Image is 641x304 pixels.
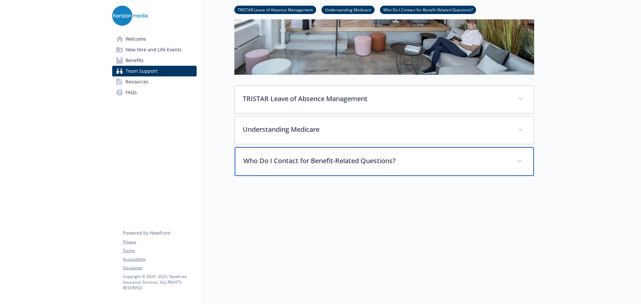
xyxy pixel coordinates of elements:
span: Welcome [126,34,146,44]
span: FAQs [126,87,137,98]
a: New Hire and Life Events [112,44,197,55]
span: New Hire and Life Events [126,44,182,55]
a: Disclaimer [123,265,196,271]
div: Who Do I Contact for Benefit-Related Questions? [235,147,534,176]
a: Benefits [112,55,197,66]
a: Understanding Medicare [322,6,375,13]
span: Resources [126,76,149,87]
span: Benefits [126,55,144,66]
a: Terms [123,248,196,254]
p: Understanding Medicare [243,124,510,134]
a: Team Support [112,66,197,76]
span: Team Support [126,66,157,76]
div: TRISTAR Leave of Absence Management [235,86,534,113]
a: Welcome [112,34,197,44]
p: TRISTAR Leave of Absence Management [243,94,510,104]
div: Understanding Medicare [235,116,534,144]
a: Accessibility [123,256,196,262]
a: Resources [112,76,197,87]
a: FAQs [112,87,197,98]
a: TRISTAR Leave of Absence Management [234,6,316,13]
a: Who Do I Contact for Benefit-Related Questions? [380,6,476,13]
p: Copyright © 2024 - 2025 , Newfront Insurance Services, ALL RIGHTS RESERVED [123,274,196,291]
a: Privacy [123,239,196,245]
p: Who Do I Contact for Benefit-Related Questions? [243,156,509,166]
